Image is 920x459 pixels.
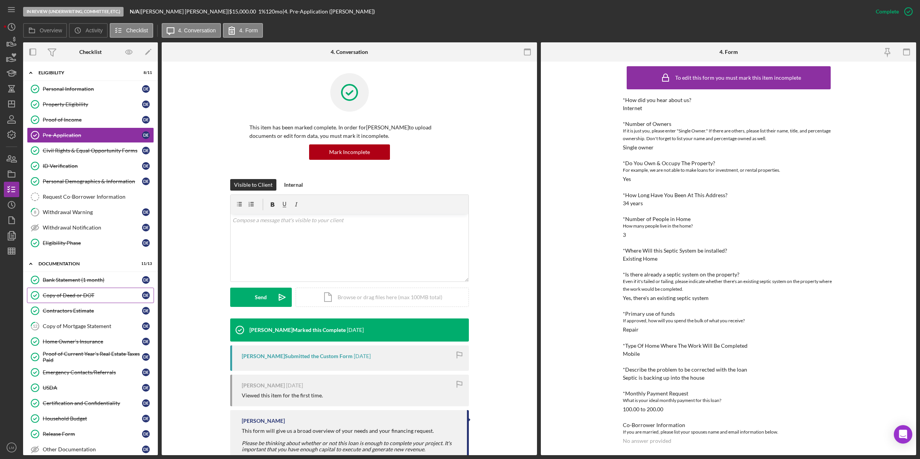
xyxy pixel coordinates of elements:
div: Eligibility [38,70,133,75]
div: D E [142,85,150,93]
div: Internal [284,179,303,191]
div: In Review (Underwriting, Committee, Etc.) [23,7,124,17]
div: D E [142,415,150,422]
a: Contractors EstimateDE [27,303,154,318]
div: Internet [623,105,642,111]
button: Overview [23,23,67,38]
div: 8 / 11 [138,70,152,75]
a: Withdrawal NotificationDE [27,220,154,235]
a: Other DocumentationDE [27,442,154,457]
div: [PERSON_NAME] Submitted the Custom Form [242,353,353,359]
div: Yes, there's an existing septic system [623,295,709,301]
div: D E [142,369,150,376]
div: Complete [876,4,899,19]
a: Proof of Current Year's Real Estate Taxes PaidDE [27,349,154,365]
div: Even if it's failed or failing, please indicate whether there's an existing septic system on the ... [623,278,835,293]
button: 4. Conversation [162,23,221,38]
div: Withdrawal Warning [43,209,142,215]
div: D E [142,162,150,170]
div: *Type Of Home Where The Work Will Be Completed [623,343,835,349]
div: Co-Borrower Information [623,422,835,428]
div: Copy of Mortgage Statement [43,323,142,329]
div: Property Eligibility [43,101,142,107]
a: Bank Statement (1 month)DE [27,272,154,288]
button: Internal [280,179,307,191]
a: Request Co-Borrower Information [27,189,154,204]
div: Septic is backing up into the house [623,375,704,381]
div: [PERSON_NAME] Marked this Complete [249,327,346,333]
button: Activity [69,23,107,38]
div: *Monthly Payment Request [623,390,835,397]
div: D E [142,338,150,345]
div: What is your ideal monthly payment for this loan? [623,397,835,404]
div: D E [142,430,150,438]
div: D E [142,307,150,315]
div: Proof of Income [43,117,142,123]
div: D E [142,101,150,108]
div: Personal Demographics & Information [43,178,142,184]
div: D E [142,208,150,216]
div: 100.00 to 200.00 [623,406,663,412]
div: Contractors Estimate [43,308,142,314]
div: | [130,8,141,15]
button: Visible to Client [230,179,276,191]
div: *How did you hear about us? [623,97,835,103]
div: 3 [623,232,626,238]
div: 1 % [258,8,266,15]
text: LM [9,446,14,450]
div: Withdrawal Notification [43,224,142,231]
label: Activity [85,27,102,34]
div: | 4. Pre-Application ([PERSON_NAME]) [283,8,375,15]
p: This item has been marked complete. In order for [PERSON_NAME] to upload documents or edit form d... [249,123,450,141]
div: D E [142,353,150,361]
div: D E [142,384,150,392]
div: Existing Home [623,256,657,262]
time: 2025-01-06 03:56 [347,327,364,333]
div: D E [142,322,150,330]
a: Household BudgetDE [27,411,154,426]
div: Other Documentation [43,446,142,452]
div: Viewed this item for the first time. [242,392,323,399]
div: Open Intercom Messenger [894,425,912,444]
a: Personal InformationDE [27,81,154,97]
div: USDA [43,385,142,391]
div: *Describe the problem to be corrected with the loan [623,367,835,373]
a: Proof of IncomeDE [27,112,154,127]
div: 34 years [623,200,643,206]
div: Documentation [38,261,133,266]
label: Overview [40,27,62,34]
button: Send [230,288,292,307]
label: 4. Form [239,27,258,34]
a: USDADE [27,380,154,395]
button: Checklist [110,23,153,38]
a: Release FormDE [27,426,154,442]
button: Complete [868,4,916,19]
div: *Do You Own & Occupy The Property? [623,160,835,166]
div: For example, we are not able to make loans for investment, or rental properties. [623,166,835,174]
div: D E [142,131,150,139]
div: Eligibility Phase [43,240,142,246]
div: Mark Incomplete [329,144,370,160]
a: Property EligibilityDE [27,97,154,112]
button: 4. Form [223,23,263,38]
div: Civil Rights & Equal Opportunity Forms [43,147,142,154]
label: 4. Conversation [178,27,216,34]
div: If you are married, please list your spouses name and email information below. [623,428,835,436]
div: Single owner [623,144,654,151]
div: D E [142,116,150,124]
a: Civil Rights & Equal Opportunity FormsDE [27,143,154,158]
div: D E [142,239,150,247]
div: D E [142,291,150,299]
div: This form will give us a broad overview of your needs and your financing request. [242,428,459,434]
div: How many people live in the home? [623,222,835,230]
div: To edit this form you must mark this item incomplete [675,75,801,81]
div: [PERSON_NAME] [242,418,285,424]
time: 2025-01-03 19:47 [354,353,371,359]
div: Home Owner's Insurance [43,338,142,345]
div: Visible to Client [234,179,273,191]
div: $15,000.00 [229,8,258,15]
div: Mobile [623,351,640,357]
a: Copy of Deed or DOTDE [27,288,154,303]
a: Home Owner's InsuranceDE [27,334,154,349]
div: 11 / 13 [138,261,152,266]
